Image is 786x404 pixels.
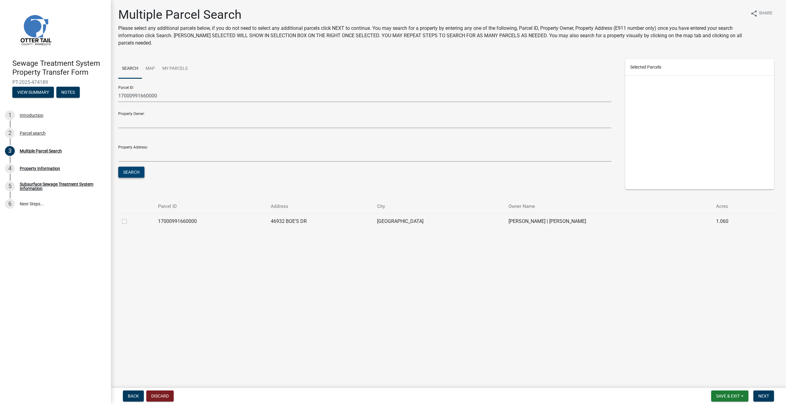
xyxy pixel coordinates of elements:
[12,79,99,85] span: PT-2025-474189
[716,394,740,398] span: Save & Exit
[5,128,15,138] div: 2
[373,214,505,229] td: [GEOGRAPHIC_DATA]
[12,6,59,53] img: Otter Tail County, Minnesota
[267,199,373,214] th: Address
[123,390,144,402] button: Back
[154,199,267,214] th: Parcel ID
[625,59,774,76] div: Selected Parcels
[12,87,54,98] button: View Summary
[759,10,772,17] span: Share
[142,59,159,79] a: Map
[146,390,174,402] button: Discard
[12,59,106,77] h4: Sewage Treatment System Property Transfer Form
[5,164,15,173] div: 4
[56,87,80,98] button: Notes
[118,25,745,47] p: Please select any additional parcels below, if you do not need to select any additional parcels c...
[712,199,760,214] th: Acres
[711,390,748,402] button: Save & Exit
[750,10,758,17] i: share
[20,131,46,135] div: Parcel search
[267,214,373,229] td: 46932 BOE'S DR
[118,167,144,178] button: Search
[745,7,777,19] button: shareShare
[12,90,54,95] wm-modal-confirm: Summary
[758,394,769,398] span: Next
[128,394,139,398] span: Back
[753,390,774,402] button: Next
[373,199,505,214] th: City
[56,90,80,95] wm-modal-confirm: Notes
[118,59,142,79] a: Search
[505,199,712,214] th: Owner Name
[5,199,15,209] div: 6
[5,181,15,191] div: 5
[5,146,15,156] div: 3
[20,113,43,117] div: Introduction
[154,214,267,229] td: 17000991660000
[20,182,101,191] div: Subsurface Sewage Treatment System Information
[118,7,745,22] h1: Multiple Parcel Search
[159,59,191,79] a: My Parcels
[20,166,60,171] div: Property Information
[20,149,62,153] div: Multiple Parcel Search
[5,110,15,120] div: 1
[505,214,712,229] td: [PERSON_NAME] | [PERSON_NAME]
[712,214,760,229] td: 1.060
